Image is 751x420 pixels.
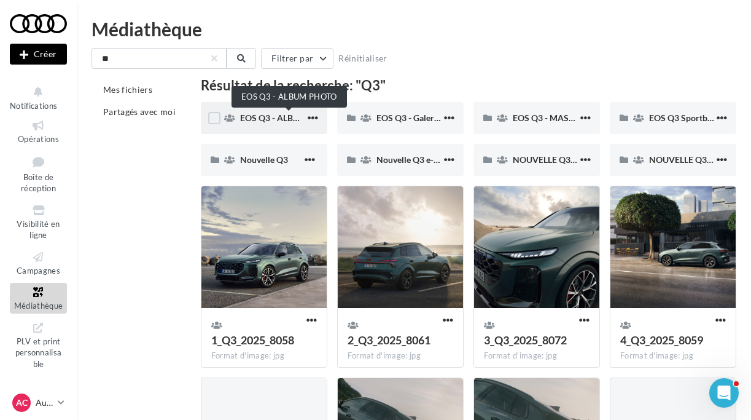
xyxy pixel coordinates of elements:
span: Campagnes [17,266,60,275]
button: Filtrer par [261,48,333,69]
span: Nouvelle Q3 e-hybrid [376,154,459,165]
a: Opérations [10,116,67,146]
span: Nouvelle Q3 [240,154,288,165]
a: Boîte de réception [10,151,67,196]
span: EOS Q3 - ALBUM PHOTO [240,113,338,123]
div: Nouvelle campagne [10,44,67,65]
div: Format d'image: jpg [620,351,726,362]
span: Médiathèque [14,301,63,311]
span: EOS Q3 - Galerie 2 [376,113,448,123]
a: AC Audi CHAMBOURCY [10,391,67,414]
div: Résultat de la recherche: "Q3" [201,79,736,92]
iframe: Intercom live chat [709,378,739,408]
a: Visibilité en ligne [10,201,67,243]
div: Format d'image: jpg [211,351,317,362]
div: Format d'image: jpg [348,351,453,362]
a: Campagnes [10,248,67,278]
span: Boîte de réception [21,172,56,194]
span: 2_Q3_2025_8061 [348,333,430,347]
span: Opérations [18,134,59,144]
div: Format d'image: jpg [484,351,590,362]
span: 4_Q3_2025_8059 [620,333,703,347]
span: AC [16,397,28,409]
span: NOUVELLE Q3 SPORTBACK [513,154,623,165]
span: 3_Q3_2025_8072 [484,333,567,347]
p: Audi CHAMBOURCY [36,397,53,409]
button: Réinitialiser [333,51,392,66]
span: Partagés avec moi [103,106,176,117]
span: Mes fichiers [103,84,152,95]
span: Notifications [10,101,57,111]
a: PLV et print personnalisable [10,319,67,372]
span: PLV et print personnalisable [15,334,62,369]
span: EOS Q3 - MASTER INTERIEUR [513,113,629,123]
span: 1_Q3_2025_8058 [211,333,294,347]
a: Médiathèque [10,283,67,313]
div: Médiathèque [91,20,736,38]
div: EOS Q3 - ALBUM PHOTO [232,86,347,108]
span: Visibilité en ligne [17,219,60,240]
button: Créer [10,44,67,65]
